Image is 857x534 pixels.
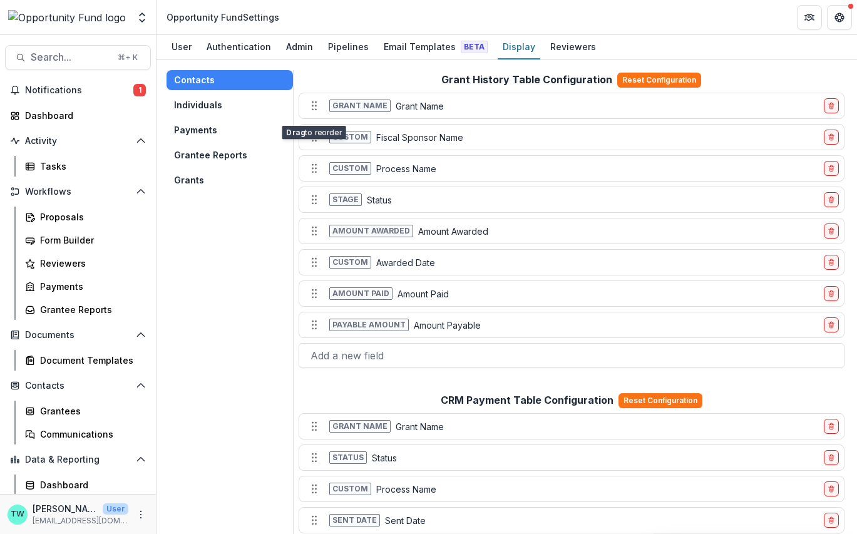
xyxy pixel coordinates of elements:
a: Communications [20,424,151,444]
a: Authentication [202,35,276,59]
div: Admin [281,38,318,56]
button: delete-field-row [824,481,839,496]
a: Email Templates Beta [379,35,493,59]
a: Document Templates [20,350,151,371]
button: delete-field-row [824,161,839,176]
div: Authentication [202,38,276,56]
button: Open Contacts [5,376,151,396]
div: Communications [40,428,141,441]
button: delete-field-row [824,419,839,434]
p: Status [367,193,392,207]
button: Move field [304,479,324,499]
button: Get Help [827,5,852,30]
button: delete-field-row [824,513,839,528]
p: User [103,503,128,515]
button: delete-field-row [824,286,839,301]
button: delete-field-row [824,223,839,239]
span: Custom [329,256,371,269]
button: More [133,507,148,522]
div: Grantees [40,404,141,418]
button: Move field [304,252,324,272]
span: Stage [329,193,362,206]
button: Grants [167,170,293,190]
button: Search... [5,45,151,70]
button: delete-field-row [824,192,839,207]
p: Awarded Date [376,256,435,269]
button: Open entity switcher [133,5,151,30]
button: Move field [304,190,324,210]
div: Payments [40,280,141,293]
div: Proposals [40,210,141,223]
button: Notifications1 [5,80,151,100]
div: Reviewers [40,257,141,270]
a: Proposals [20,207,151,227]
a: Reviewers [545,35,601,59]
span: Beta [461,41,488,53]
button: Open Activity [5,131,151,151]
a: Display [498,35,540,59]
span: Workflows [25,187,131,197]
div: ⌘ + K [115,51,140,64]
p: Grant Name [396,420,444,433]
div: Tasks [40,160,141,173]
a: Form Builder [20,230,151,250]
div: Display [498,38,540,56]
button: delete-field-row [824,450,839,465]
span: Data & Reporting [25,454,131,465]
p: [PERSON_NAME] [33,502,98,515]
div: User [167,38,197,56]
a: User [167,35,197,59]
span: Contacts [25,381,131,391]
button: Move field [304,96,324,116]
span: Search... [31,51,110,63]
a: Grantee Reports [20,299,151,320]
button: Contacts [167,70,293,90]
div: Email Templates [379,38,493,56]
button: Reset Configuration [617,73,701,88]
a: Dashboard [20,475,151,495]
div: Ti Wilhelm [11,510,24,518]
span: Documents [25,330,131,341]
div: Opportunity Fund Settings [167,11,279,24]
button: Move field [304,315,324,335]
nav: breadcrumb [162,8,284,26]
button: Open Workflows [5,182,151,202]
div: Form Builder [40,234,141,247]
img: Opportunity Fund logo [8,10,126,25]
span: Activity [25,136,131,146]
a: Pipelines [323,35,374,59]
button: Open Data & Reporting [5,449,151,470]
p: [EMAIL_ADDRESS][DOMAIN_NAME] [33,515,128,526]
p: Process Name [376,483,436,496]
button: Payments [167,120,293,140]
a: Dashboard [5,105,151,126]
div: Grantee Reports [40,303,141,316]
a: Tasks [20,156,151,177]
button: delete-field-row [824,130,839,145]
div: Pipelines [323,38,374,56]
a: Payments [20,276,151,297]
div: Document Templates [40,354,141,367]
div: Reviewers [545,38,601,56]
button: Partners [797,5,822,30]
button: Grantee Reports [167,145,293,165]
span: 1 [133,84,146,96]
a: Grantees [20,401,151,421]
span: Notifications [25,85,133,96]
span: Grant name [329,420,391,433]
button: Open Documents [5,325,151,345]
button: delete-field-row [824,255,839,270]
a: Admin [281,35,318,59]
a: Reviewers [20,253,151,274]
span: Custom [329,483,371,495]
button: Individuals [167,95,293,115]
div: Dashboard [25,109,141,122]
button: delete-field-row [824,317,839,332]
button: delete-field-row [824,98,839,113]
div: Dashboard [40,478,141,491]
button: Reset Configuration [618,393,702,408]
button: Move field [304,416,324,436]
